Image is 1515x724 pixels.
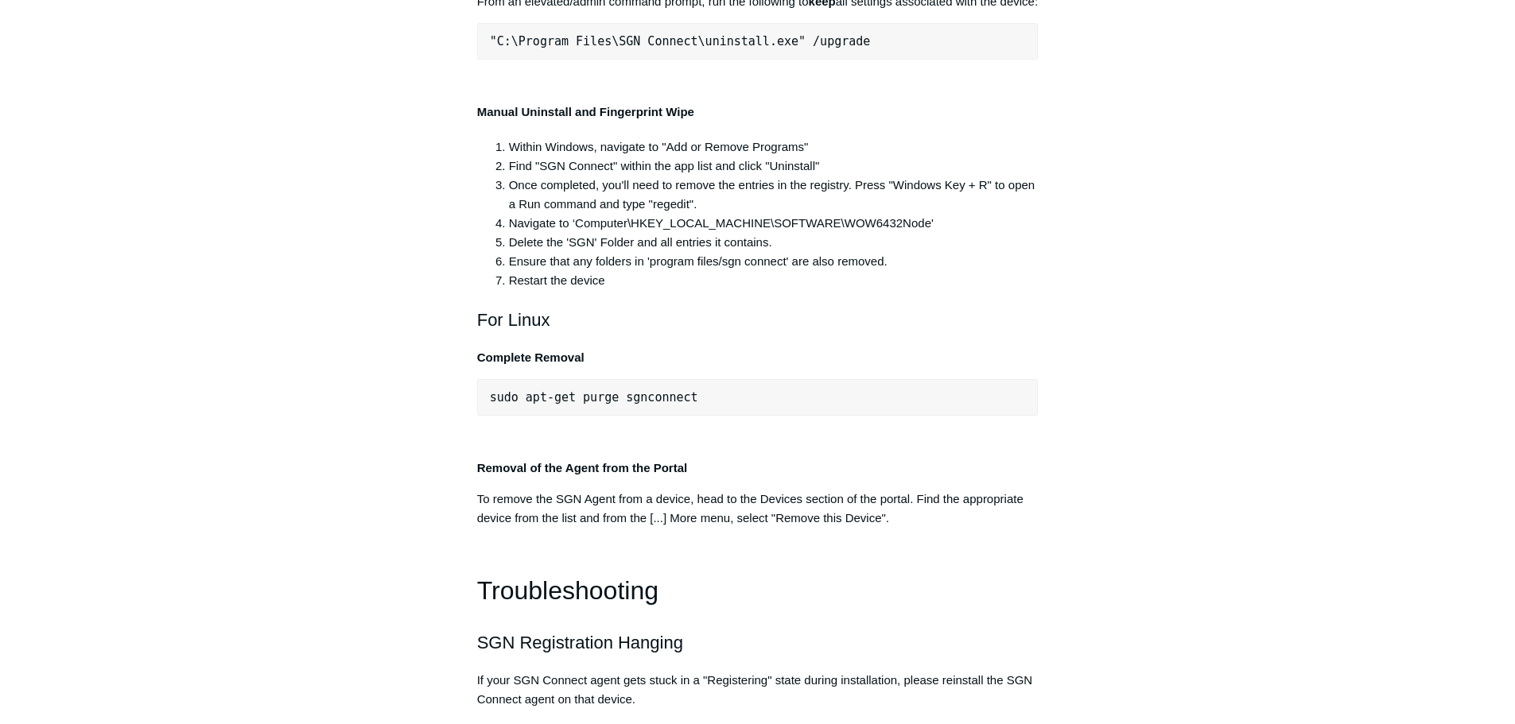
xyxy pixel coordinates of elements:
[509,271,1039,290] li: Restart the device
[509,252,1039,271] li: Ensure that any folders in 'program files/sgn connect' are also removed.
[477,673,1033,706] span: If your SGN Connect agent gets stuck in a "Registering" state during installation, please reinsta...
[477,492,1024,525] span: To remove the SGN Agent from a device, head to the Devices section of the portal. Find the approp...
[477,461,687,474] strong: Removal of the Agent from the Portal
[509,214,1039,233] li: Navigate to ‘Computer\HKEY_LOCAL_MACHINE\SOFTWARE\WOW6432Node'
[477,105,694,118] strong: Manual Uninstall and Fingerprint Wipe
[477,306,1039,334] h2: For Linux
[509,157,1039,176] li: Find "SGN Connect" within the app list and click "Uninstall"
[509,233,1039,252] li: Delete the 'SGN' Folder and all entries it contains.
[477,629,1039,656] h2: SGN Registration Hanging
[509,176,1039,214] li: Once completed, you'll need to remove the entries in the registry. Press "Windows Key + R" to ope...
[477,350,585,364] strong: Complete Removal
[477,571,1039,611] h1: Troubleshooting
[509,137,1039,157] li: Within Windows, navigate to "Add or Remove Programs"
[490,34,871,48] span: "C:\Program Files\SGN Connect\uninstall.exe" /upgrade
[477,379,1039,416] pre: sudo apt-get purge sgnconnect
